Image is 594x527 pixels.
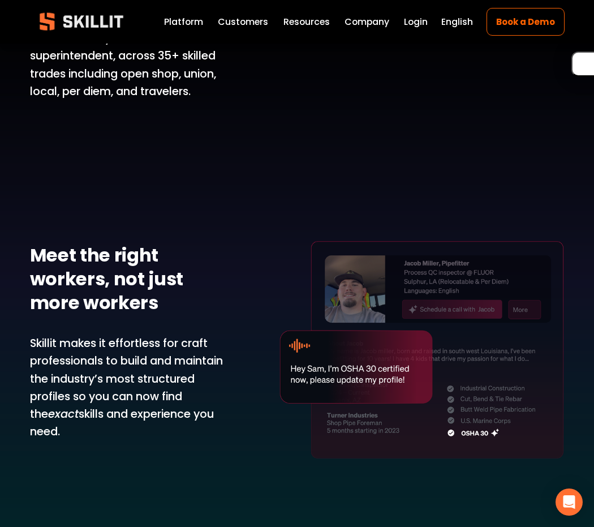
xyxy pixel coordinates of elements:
[218,14,268,29] a: Customers
[283,15,330,29] span: Resources
[556,489,583,516] div: Open Intercom Messenger
[345,14,389,29] a: Company
[441,14,473,29] div: language picker
[164,14,203,29] a: Platform
[30,5,133,38] img: Skillit
[404,14,428,29] a: Login
[30,242,187,315] strong: Meet the right workers, not just more workers
[30,335,225,441] p: Skillit makes it effortless for craft professionals to build and maintain the industry’s most str...
[48,406,79,422] em: exact
[441,15,473,29] span: English
[283,14,330,29] a: folder dropdown
[487,8,564,36] a: Book a Demo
